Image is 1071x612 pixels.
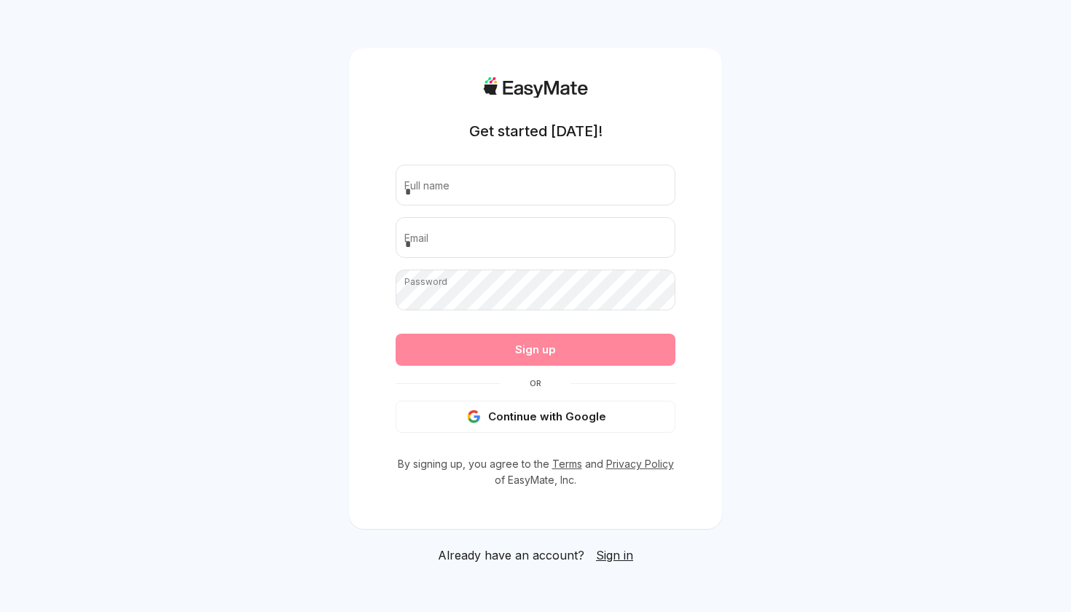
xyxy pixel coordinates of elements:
a: Privacy Policy [606,458,674,470]
h1: Get started [DATE]! [469,121,603,141]
span: Already have an account? [438,546,584,564]
span: Or [501,377,570,389]
span: Sign in [596,548,633,562]
p: By signing up, you agree to the and of EasyMate, Inc. [396,456,675,488]
button: Continue with Google [396,401,675,433]
a: Sign in [596,546,633,564]
a: Terms [552,458,582,470]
